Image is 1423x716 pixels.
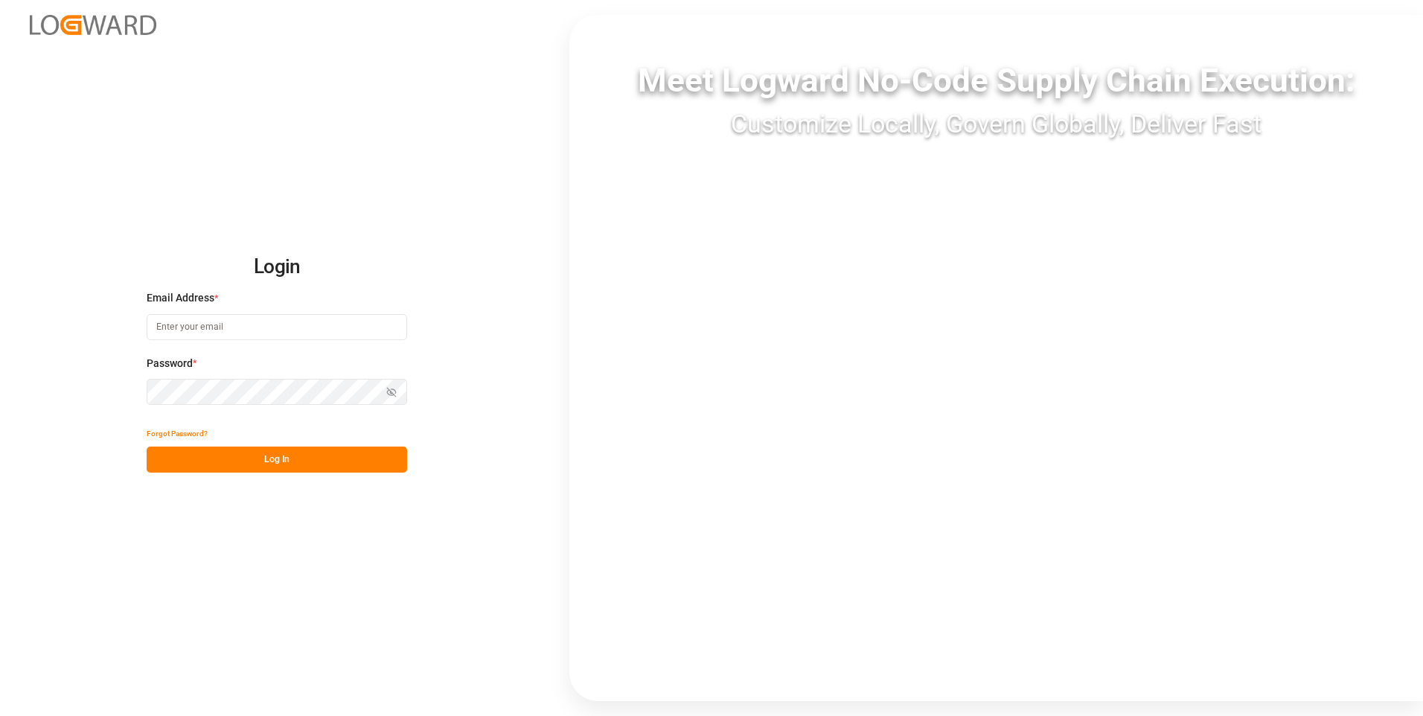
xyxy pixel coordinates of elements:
h2: Login [147,243,407,291]
button: Forgot Password? [147,421,208,447]
span: Password [147,356,193,371]
span: Email Address [147,290,214,306]
div: Meet Logward No-Code Supply Chain Execution: [569,56,1423,105]
button: Log In [147,447,407,473]
div: Customize Locally, Govern Globally, Deliver Fast [569,105,1423,143]
img: Logward_new_orange.png [30,15,156,35]
input: Enter your email [147,314,407,340]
